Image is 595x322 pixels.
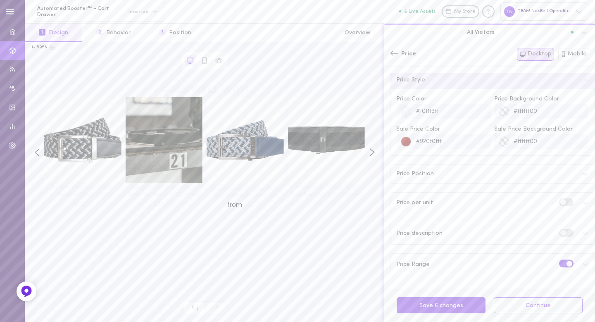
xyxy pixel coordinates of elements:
[396,200,433,206] div: Price per unit
[397,297,486,313] button: Save 6 changes
[44,97,121,208] div: ADD TO CART
[396,262,430,267] div: Price Range
[73,200,76,208] span: $
[32,45,47,50] div: f-15956
[37,5,123,18] span: Automated Booster™ - Cart Drawer
[494,297,583,313] button: Continue
[25,24,82,42] button: 1Design
[482,5,495,18] div: Knowledge center
[47,184,118,191] h3: Braided Charcoal Golf Ratchet Belt 1.38" [35mm]
[494,95,589,103] span: Price Background Color
[396,125,491,134] span: Sale Price Color
[331,24,384,42] button: Overview
[32,95,42,209] button: Left arrow
[290,184,362,191] h3: Inner Belt - Loop EDC Ratchet Belt 1.5" [38mm]
[43,85,366,94] h2: GOES WELL WITH
[399,9,436,14] button: 6 Live Assets
[558,48,590,60] button: Mobile
[396,171,434,177] span: Price Position
[494,125,589,134] span: Sale Price Background Color
[467,29,495,36] span: All Visitors
[367,95,377,209] button: Right arrow
[39,29,45,36] span: 1
[396,231,443,236] div: Price description
[517,48,554,61] button: Desktop
[76,200,93,208] span: 64.99
[159,29,166,36] span: 3
[396,95,491,103] span: Price Color
[205,301,225,315] span: Redo
[454,8,476,16] span: My Store
[207,97,284,208] div: ADD TO CART
[157,200,174,208] span: 64.99
[288,97,365,208] div: ADD TO CART
[154,200,157,208] span: $
[20,285,33,298] img: Feedback Button
[399,9,442,14] a: 6 Live Assets
[125,97,202,208] div: ADD TO CART
[227,202,242,208] span: from
[96,29,103,36] span: 2
[145,24,205,42] button: 3Position
[244,200,248,209] span: $
[123,9,149,14] span: Inactive
[128,184,200,191] h3: Supreme Black EDC Ratchet Belt 1.5" [38mm]
[320,200,336,208] span: 64.99
[442,5,479,18] a: My Store
[209,186,281,192] h3: Braided Navy Cool Grey Golf Ratchet Belt 1.38" [35mm]
[317,200,320,208] span: $
[82,24,145,42] button: 2Behavior
[396,77,425,83] span: Price Style
[248,200,263,209] span: 62.99
[500,2,587,20] div: TEAM NexBelt Operating, Inc.
[401,50,416,58] span: Price
[184,301,205,315] span: Undo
